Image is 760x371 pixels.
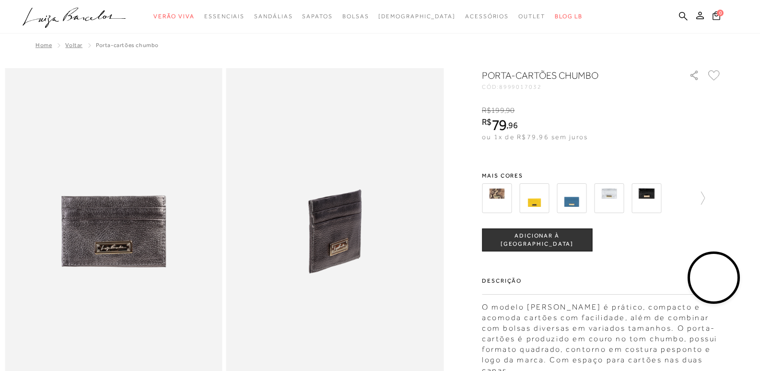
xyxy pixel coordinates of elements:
[499,84,542,90] span: 8999017032
[482,173,722,179] span: Mais cores
[482,228,592,251] button: ADICIONAR À [GEOGRAPHIC_DATA]
[65,42,82,48] a: Voltar
[35,42,52,48] a: Home
[555,8,583,25] a: BLOG LB
[594,183,624,213] img: CARTEIRA PARA CARTÕES EM COURO METALIZADO PRATA
[153,8,195,25] a: categoryNavScreenReaderText
[482,84,674,90] div: CÓD:
[506,106,514,115] span: 90
[557,183,586,213] img: CARTEIRA PARA CARTÕES EM COURO AZUL DENIM
[519,183,549,213] img: CARTEIRA PARA CARTÕES EM COURO AMARELO HONEY
[465,13,509,20] span: Acessórios
[153,13,195,20] span: Verão Viva
[342,8,369,25] a: categoryNavScreenReaderText
[204,8,245,25] a: categoryNavScreenReaderText
[482,133,588,141] span: ou 1x de R$79,96 sem juros
[555,13,583,20] span: BLOG LB
[342,13,369,20] span: Bolsas
[302,8,332,25] a: categoryNavScreenReaderText
[518,13,545,20] span: Outlet
[631,183,661,213] img: CARTEIRA PARA CARTÕES EM COURO METALIZADO PRETO
[378,8,456,25] a: noSubCategoriesText
[204,13,245,20] span: Essenciais
[302,13,332,20] span: Sapatos
[96,42,159,48] span: PORTA-CARTÕES CHUMBO
[378,13,456,20] span: [DEMOGRAPHIC_DATA]
[506,121,517,130] i: ,
[717,10,724,16] span: 0
[482,106,491,115] i: R$
[518,8,545,25] a: categoryNavScreenReaderText
[254,8,292,25] a: categoryNavScreenReaderText
[508,120,517,130] span: 96
[710,11,723,24] button: 0
[482,118,491,126] i: R$
[482,267,722,295] label: Descrição
[504,106,515,115] i: ,
[254,13,292,20] span: Sandálias
[482,232,592,249] span: ADICIONAR À [GEOGRAPHIC_DATA]
[491,106,504,115] span: 199
[482,69,662,82] h1: PORTA-CARTÕES CHUMBO
[491,116,506,133] span: 79
[482,183,512,213] img: CARTEIRA PARA CARTÕES EM COBRA BEGE
[465,8,509,25] a: categoryNavScreenReaderText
